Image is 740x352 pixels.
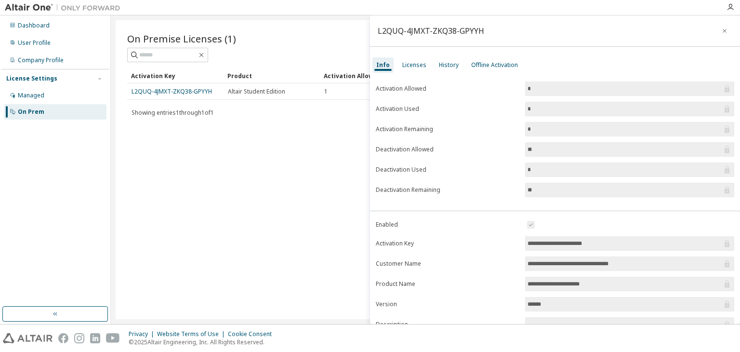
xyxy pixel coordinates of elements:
div: Licenses [402,61,426,69]
div: User Profile [18,39,51,47]
div: Offline Activation [471,61,518,69]
div: Activation Key [131,68,220,83]
label: Deactivation Used [376,166,519,174]
div: License Settings [6,75,57,82]
label: Deactivation Allowed [376,146,519,153]
label: Activation Remaining [376,125,519,133]
img: youtube.svg [106,333,120,343]
p: © 2025 Altair Engineering, Inc. All Rights Reserved. [129,338,277,346]
span: Altair Student Edition [228,88,285,95]
div: Activation Allowed [324,68,412,83]
img: linkedin.svg [90,333,100,343]
div: History [439,61,459,69]
div: Dashboard [18,22,50,29]
div: On Prem [18,108,44,116]
span: 1 [324,88,328,95]
div: Product [227,68,316,83]
div: L2QUQ-4JMXT-ZKQ38-GPYYH [378,27,484,35]
div: Website Terms of Use [157,330,228,338]
label: Version [376,300,519,308]
img: altair_logo.svg [3,333,53,343]
img: Altair One [5,3,125,13]
div: Company Profile [18,56,64,64]
div: Info [376,61,390,69]
label: Activation Used [376,105,519,113]
label: Product Name [376,280,519,288]
div: Privacy [129,330,157,338]
img: facebook.svg [58,333,68,343]
label: Activation Key [376,240,519,247]
label: Customer Name [376,260,519,268]
label: Enabled [376,221,519,229]
div: Managed [18,92,44,99]
label: Description [376,321,519,328]
img: instagram.svg [74,333,84,343]
span: Showing entries 1 through 1 of 1 [132,108,214,117]
div: Cookie Consent [228,330,277,338]
label: Deactivation Remaining [376,186,519,194]
a: L2QUQ-4JMXT-ZKQ38-GPYYH [132,87,212,95]
label: Activation Allowed [376,85,519,93]
span: On Premise Licenses (1) [127,32,236,45]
